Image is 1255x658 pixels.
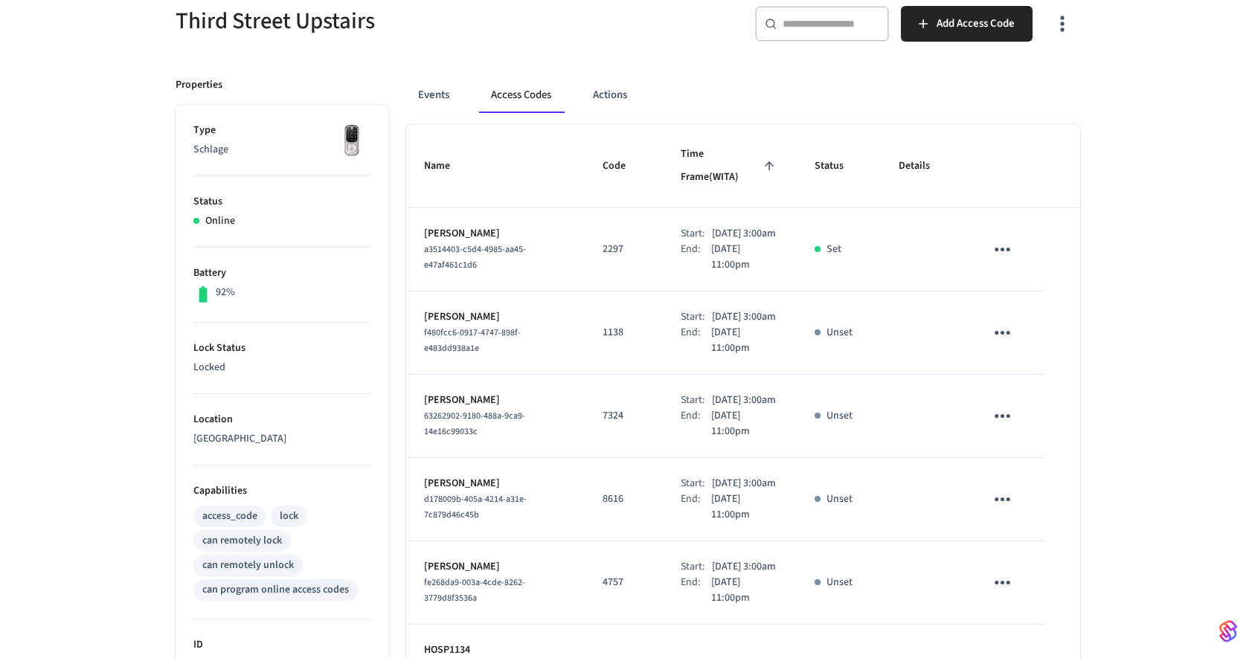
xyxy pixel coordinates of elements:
[826,575,853,590] p: Unset
[681,242,711,273] div: End:
[711,408,779,439] p: [DATE] 11:00pm
[681,393,712,408] div: Start:
[333,123,370,160] img: Yale Assure Touchscreen Wifi Smart Lock, Satin Nickel, Front
[711,491,779,523] p: [DATE] 11:00pm
[681,408,711,439] div: End:
[603,155,645,178] span: Code
[424,243,526,271] span: a3514403-c5d4-4985-aa45-e47af461c1d6
[603,325,645,341] p: 1138
[479,77,563,113] button: Access Codes
[424,326,521,355] span: f480fcc6-0917-4747-898f-e483dd938a1e
[193,194,370,210] p: Status
[603,491,645,507] p: 8616
[711,325,779,356] p: [DATE] 11:00pm
[712,226,776,242] p: [DATE] 3:00am
[202,582,349,598] div: can program online access codes
[815,155,863,178] span: Status
[424,155,469,178] span: Name
[603,575,645,590] p: 4757
[681,309,712,325] div: Start:
[826,408,853,424] p: Unset
[193,142,370,158] p: Schlage
[424,226,568,242] p: [PERSON_NAME]
[712,309,776,325] p: [DATE] 3:00am
[424,393,568,408] p: [PERSON_NAME]
[176,6,619,36] h5: Third Street Upstairs
[193,341,370,356] p: Lock Status
[712,476,776,491] p: [DATE] 3:00am
[826,325,853,341] p: Unset
[681,143,779,190] span: Time Frame(WITA)
[424,559,568,575] p: [PERSON_NAME]
[681,325,711,356] div: End:
[193,431,370,447] p: [GEOGRAPHIC_DATA]
[193,412,370,428] p: Location
[406,77,1080,113] div: ant example
[899,155,949,178] span: Details
[681,476,712,491] div: Start:
[681,491,711,523] div: End:
[424,642,568,658] p: HOSP1134
[202,533,282,549] div: can remotely lock
[193,360,370,375] p: Locked
[424,493,527,521] span: d178009b-405a-4214-a31e-7c879d46c45b
[603,242,645,257] p: 2297
[1219,619,1237,643] img: SeamLogoGradient.69752ec5.svg
[205,213,235,229] p: Online
[193,123,370,138] p: Type
[202,558,294,573] div: can remotely unlock
[424,309,568,325] p: [PERSON_NAME]
[681,559,712,575] div: Start:
[901,6,1033,42] button: Add Access Code
[681,575,711,606] div: End:
[937,14,1015,33] span: Add Access Code
[424,576,525,604] span: fe268da9-003a-4cde-8262-3779d8f3536a
[712,559,776,575] p: [DATE] 3:00am
[176,77,222,93] p: Properties
[603,408,645,424] p: 7324
[581,77,639,113] button: Actions
[202,509,257,524] div: access_code
[280,509,298,524] div: lock
[216,285,235,300] p: 92%
[712,393,776,408] p: [DATE] 3:00am
[424,410,525,438] span: 63262902-9180-488a-9ca9-14e16c99033c
[681,226,712,242] div: Start:
[406,77,461,113] button: Events
[424,476,568,491] p: [PERSON_NAME]
[193,637,370,653] p: ID
[193,265,370,281] p: Battery
[826,242,841,257] p: Set
[826,491,853,507] p: Unset
[711,575,779,606] p: [DATE] 11:00pm
[193,483,370,499] p: Capabilities
[711,242,779,273] p: [DATE] 11:00pm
